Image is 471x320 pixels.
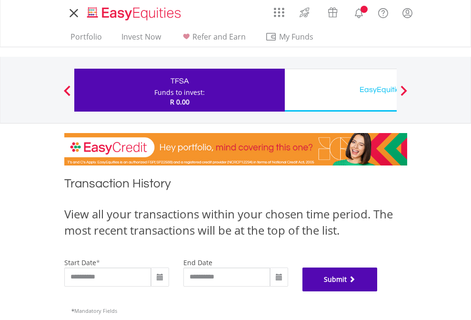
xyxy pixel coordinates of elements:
[265,31,328,43] span: My Funds
[274,7,284,18] img: grid-menu-icon.svg
[67,32,106,47] a: Portfolio
[319,2,347,20] a: Vouchers
[170,97,190,106] span: R 0.00
[58,90,77,100] button: Previous
[118,32,165,47] a: Invest Now
[64,133,407,165] img: EasyCredit Promotion Banner
[64,258,96,267] label: start date
[325,5,341,20] img: vouchers-v2.svg
[71,307,117,314] span: Mandatory Fields
[395,2,420,23] a: My Profile
[85,6,185,21] img: EasyEquities_Logo.png
[394,90,413,100] button: Next
[154,88,205,97] div: Funds to invest:
[371,2,395,21] a: FAQ's and Support
[297,5,312,20] img: thrive-v2.svg
[177,32,250,47] a: Refer and Earn
[183,258,212,267] label: end date
[302,268,378,291] button: Submit
[83,2,185,21] a: Home page
[64,175,407,196] h1: Transaction History
[64,206,407,239] div: View all your transactions within your chosen time period. The most recent transactions will be a...
[268,2,291,18] a: AppsGrid
[192,31,246,42] span: Refer and Earn
[347,2,371,21] a: Notifications
[80,74,279,88] div: TFSA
